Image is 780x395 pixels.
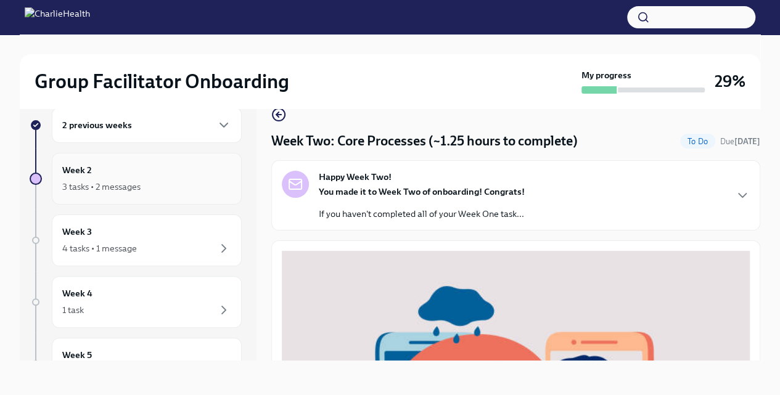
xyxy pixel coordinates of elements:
div: 2 previous weeks [52,107,242,143]
h6: 2 previous weeks [62,118,132,132]
a: Week 41 task [30,276,242,328]
h4: Week Two: Core Processes (~1.25 hours to complete) [271,132,578,150]
a: Week 5 [30,338,242,389]
h6: Week 4 [62,287,92,300]
a: Week 23 tasks • 2 messages [30,153,242,205]
span: To Do [680,137,715,146]
div: 4 tasks • 1 message [62,242,137,255]
p: If you haven't completed all of your Week One task... [319,208,525,220]
strong: [DATE] [734,137,760,146]
h3: 29% [715,70,745,92]
h6: Week 3 [62,225,92,238]
strong: You made it to Week Two of onboarding! Congrats! [319,186,525,197]
span: August 25th, 2025 09:00 [720,136,760,147]
h2: Group Facilitator Onboarding [35,69,289,94]
div: 3 tasks • 2 messages [62,181,141,193]
strong: Happy Week Two! [319,171,392,183]
span: Due [720,137,760,146]
h6: Week 5 [62,348,92,362]
img: CharlieHealth [25,7,90,27]
div: 1 task [62,304,84,316]
h6: Week 2 [62,163,92,177]
a: Week 34 tasks • 1 message [30,214,242,266]
strong: My progress [581,69,631,81]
